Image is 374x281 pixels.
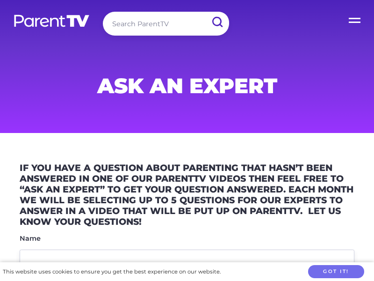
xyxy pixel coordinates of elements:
[20,235,40,242] label: Name
[14,76,360,95] h1: Ask An Expert
[13,14,90,28] img: parenttv-logo-white.4c85aaf.svg
[103,12,229,36] input: Search ParentTV
[308,265,364,279] button: Got it!
[3,267,221,277] div: This website uses cookies to ensure you get the best experience on our website.
[20,163,354,227] h3: If you have a question about parenting that hasn’t been answered in one of our ParentTV videos th...
[205,12,229,33] input: Submit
